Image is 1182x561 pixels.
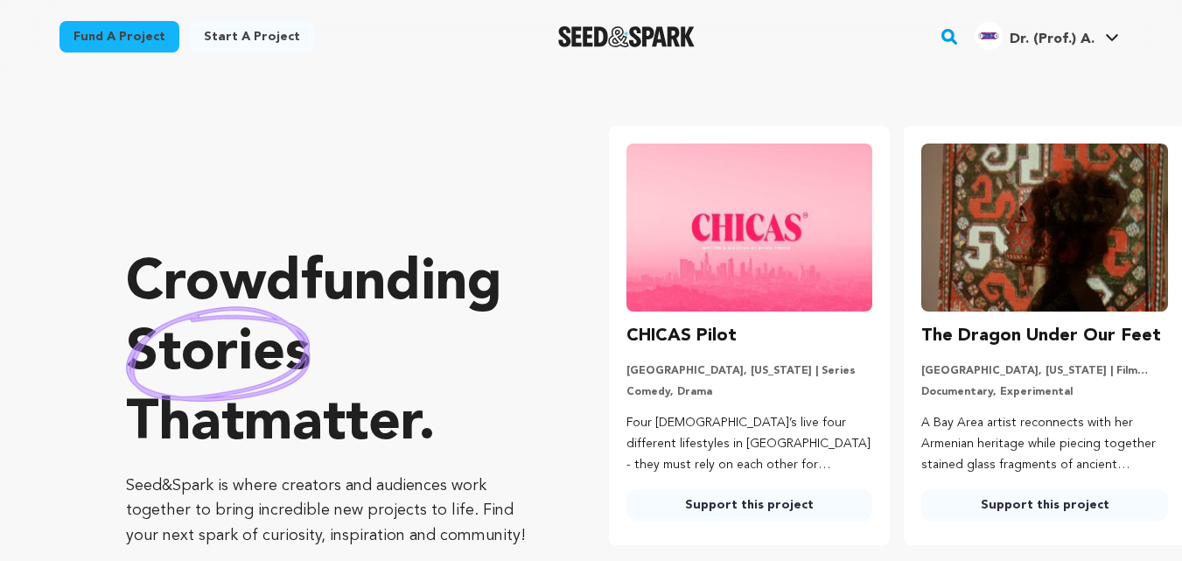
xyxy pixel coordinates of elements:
div: Dr. (Prof.) A.'s Profile [975,22,1095,50]
p: [GEOGRAPHIC_DATA], [US_STATE] | Film Feature [921,364,1168,378]
h3: The Dragon Under Our Feet [921,322,1161,350]
p: Seed&Spark is where creators and audiences work together to bring incredible new projects to life... [126,473,539,549]
p: A Bay Area artist reconnects with her Armenian heritage while piecing together stained glass frag... [921,413,1168,475]
a: Seed&Spark Homepage [558,26,696,47]
img: 2ba9eb6095bc15b1.png [975,22,1003,50]
p: Four [DEMOGRAPHIC_DATA]’s live four different lifestyles in [GEOGRAPHIC_DATA] - they must rely on... [626,413,873,475]
p: Comedy, Drama [626,385,873,399]
a: Support this project [921,489,1168,521]
span: matter [244,396,418,452]
span: Dr. (Prof.) A.'s Profile [971,18,1123,55]
img: hand sketched image [126,306,311,402]
img: Seed&Spark Logo Dark Mode [558,26,696,47]
img: The Dragon Under Our Feet image [921,144,1168,312]
a: Support this project [626,489,873,521]
img: CHICAS Pilot image [626,144,873,312]
a: Start a project [190,21,314,53]
a: Fund a project [59,21,179,53]
p: [GEOGRAPHIC_DATA], [US_STATE] | Series [626,364,873,378]
p: Crowdfunding that . [126,249,539,459]
h3: CHICAS Pilot [626,322,737,350]
span: Dr. (Prof.) A. [1010,32,1095,46]
a: Dr. (Prof.) A.'s Profile [971,18,1123,50]
p: Documentary, Experimental [921,385,1168,399]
